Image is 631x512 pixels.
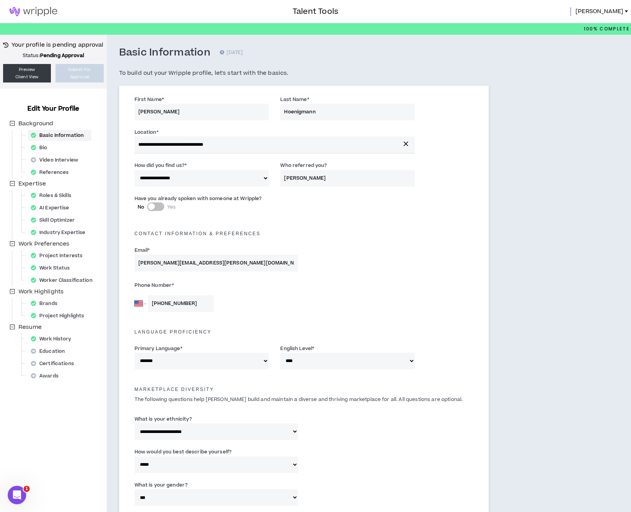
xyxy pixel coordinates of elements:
input: First Name [135,104,269,120]
input: Last Name [280,104,415,120]
label: Email [135,244,150,256]
label: How did you find us? [135,159,187,172]
div: AI Expertise [28,202,77,213]
p: 100% [584,23,629,35]
span: minus-square [10,241,15,246]
a: PreviewClient View [3,64,51,83]
h5: Marketplace Diversity [129,387,479,392]
p: The following questions help [PERSON_NAME] build and maintain a diverse and thriving marketplace ... [129,396,479,403]
div: Bio [28,142,55,153]
div: Video Interview [28,155,86,165]
div: Awards [28,371,66,381]
label: Have you already spoken with someone at Wripple? [135,192,262,205]
button: NoYes [147,202,164,211]
label: English Level [280,342,314,355]
span: Work Preferences [17,239,71,249]
h5: To build out your Wripple profile, let's start with the basics. [119,69,489,78]
div: References [28,167,76,178]
div: Project Interests [28,250,90,261]
input: Enter Email [135,255,298,271]
button: Submit ForApproval [56,64,103,83]
div: Basic Information [28,130,91,141]
span: minus-square [10,289,15,294]
div: Skill Optimizer [28,215,82,226]
span: Complete [598,25,629,32]
div: Certifications [28,358,82,369]
span: minus-square [10,121,15,126]
span: Work Preferences [19,240,69,248]
span: Background [17,119,55,128]
span: Resume [19,323,42,331]
div: Worker Classification [28,275,100,286]
label: Last Name [280,93,309,106]
span: Work Highlights [19,288,64,296]
div: Industry Expertise [28,227,93,238]
div: Work History [28,333,79,344]
span: Resume [17,323,43,332]
div: Work Status [28,263,77,273]
span: minus-square [10,324,15,330]
label: First Name [135,93,164,106]
span: Background [19,120,53,128]
span: minus-square [10,181,15,186]
h3: Talent Tools [293,6,338,17]
div: Brands [28,298,65,309]
strong: Pending Approval [40,52,84,59]
div: Project Highlights [28,310,92,321]
span: [PERSON_NAME] [575,7,623,16]
label: What is your ethnicity? [135,413,192,425]
h3: Edit Your Profile [24,104,82,113]
input: Name [280,170,415,187]
div: Education [28,346,72,357]
h3: Basic Information [119,46,210,59]
span: Yes [167,204,176,211]
label: What is your gender? [135,479,188,491]
span: Expertise [19,180,46,188]
span: Work Highlights [17,287,65,296]
label: How would you best describe yourself? [135,446,232,458]
p: Status: [3,52,104,59]
h5: Contact Information & preferences [129,231,479,236]
span: 1 [24,486,30,492]
span: No [138,204,144,211]
h5: Language Proficiency [129,329,479,335]
label: Location [135,126,158,138]
span: Expertise [17,179,47,189]
p: Your profile is pending approval [12,41,103,49]
label: Primary Language [135,342,182,355]
div: Roles & Skills [28,190,79,201]
label: Phone Number [135,279,298,291]
p: [DATE] [220,49,243,57]
iframe: Intercom live chat [8,486,26,504]
label: Who referred you? [280,159,327,172]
